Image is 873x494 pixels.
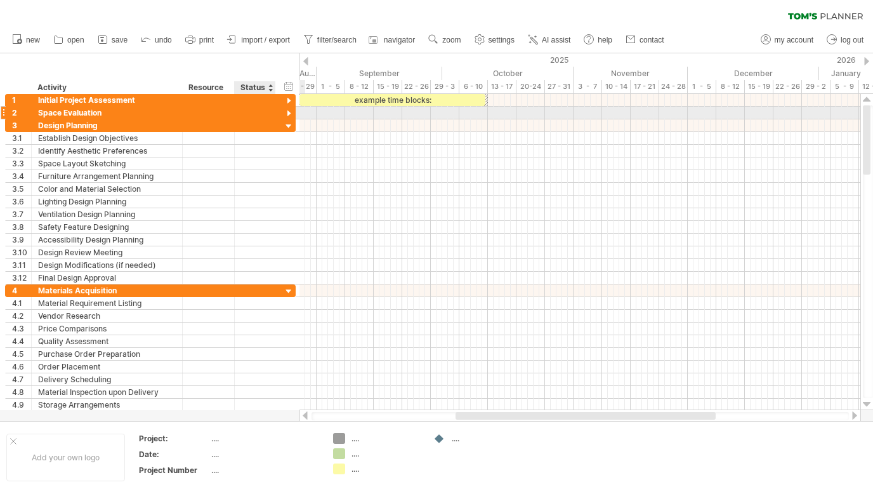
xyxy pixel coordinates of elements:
div: 4.3 [12,323,31,335]
div: Purchase Order Preparation [38,348,176,360]
div: Space Evaluation [38,107,176,119]
a: save [95,32,131,48]
div: September 2025 [317,67,442,80]
div: .... [452,433,521,444]
div: Design Planning [38,119,176,131]
div: October 2025 [442,67,574,80]
div: Price Comparisons [38,323,176,335]
div: 22 - 26 [402,80,431,93]
div: 3.9 [12,234,31,246]
div: 6 - 10 [459,80,488,93]
span: new [26,36,40,44]
a: help [581,32,616,48]
div: Safety Feature Designing [38,221,176,233]
div: Resource [188,81,227,94]
div: 4.1 [12,297,31,309]
a: navigator [367,32,419,48]
div: 3 [12,119,31,131]
a: contact [622,32,668,48]
div: 15 - 19 [374,80,402,93]
div: Ventilation Design Planning [38,208,176,220]
span: my account [775,36,813,44]
div: .... [211,465,318,476]
div: 3.5 [12,183,31,195]
div: Project: [139,433,209,444]
span: navigator [384,36,415,44]
span: import / export [241,36,290,44]
div: 3.6 [12,196,31,208]
div: Identify Aesthetic Preferences [38,145,176,157]
div: 3.4 [12,170,31,182]
div: Design Modifications (if needed) [38,259,176,271]
span: open [67,36,84,44]
div: 4.9 [12,399,31,411]
div: Activity [37,81,175,94]
div: 3.8 [12,221,31,233]
div: 24 - 28 [659,80,688,93]
div: 2 [12,107,31,119]
span: print [199,36,214,44]
span: undo [155,36,172,44]
div: 4.5 [12,348,31,360]
span: zoom [442,36,461,44]
div: 29 - 3 [431,80,459,93]
div: 22 - 26 [773,80,802,93]
div: Establish Design Objectives [38,132,176,144]
div: Material Inspection upon Delivery [38,386,176,398]
div: 3.10 [12,246,31,258]
div: Materials Acquisition [38,284,176,297]
div: Storage Arrangements [38,399,176,411]
div: 3 - 7 [574,80,602,93]
span: help [598,36,612,44]
div: 1 [12,94,31,106]
div: Initial Project Assessment [38,94,176,106]
a: new [9,32,44,48]
a: open [50,32,88,48]
div: 4.2 [12,310,31,322]
div: .... [211,449,318,460]
div: 5 - 9 [830,80,859,93]
div: 25 - 29 [288,80,317,93]
div: Project Number [139,465,209,476]
div: Material Requirement Listing [38,297,176,309]
div: .... [351,433,421,444]
span: AI assist [542,36,570,44]
a: zoom [425,32,464,48]
span: save [112,36,128,44]
span: log out [841,36,863,44]
div: 8 - 12 [716,80,745,93]
div: 8 - 12 [345,80,374,93]
div: 4 [12,284,31,297]
div: 4.4 [12,335,31,347]
div: November 2025 [574,67,688,80]
div: 1 - 5 [688,80,716,93]
a: AI assist [525,32,574,48]
div: Date: [139,449,209,460]
div: 3.11 [12,259,31,271]
div: 27 - 31 [545,80,574,93]
a: log out [824,32,867,48]
div: 3.7 [12,208,31,220]
div: .... [211,433,318,444]
div: 1 - 5 [317,80,345,93]
span: settings [489,36,515,44]
a: settings [471,32,518,48]
div: Order Placement [38,361,176,373]
div: 4.6 [12,361,31,373]
div: example time blocks: [299,94,485,106]
div: 4.7 [12,373,31,385]
div: 10 - 14 [602,80,631,93]
div: 17 - 21 [631,80,659,93]
a: my account [758,32,817,48]
div: 20-24 [516,80,545,93]
div: Furniture Arrangement Planning [38,170,176,182]
div: 3.3 [12,157,31,170]
div: Space Layout Sketching [38,157,176,170]
a: filter/search [300,32,360,48]
div: 3.12 [12,272,31,284]
div: Vendor Research [38,310,176,322]
span: filter/search [317,36,357,44]
div: 3.1 [12,132,31,144]
div: Add your own logo [6,434,125,481]
div: Lighting Design Planning [38,196,176,208]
